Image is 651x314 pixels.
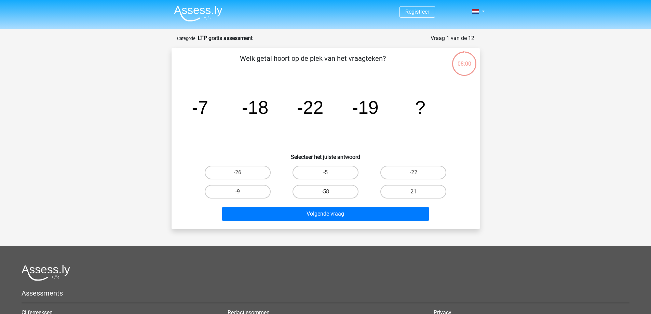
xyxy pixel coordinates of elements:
[293,166,358,179] label: -5
[205,185,271,199] label: -9
[242,97,268,118] tspan: -18
[415,97,425,118] tspan: ?
[352,97,379,118] tspan: -19
[177,36,196,41] small: Categorie:
[380,166,446,179] label: -22
[451,51,477,68] div: 08:00
[182,53,443,74] p: Welk getal hoort op de plek van het vraagteken?
[405,9,429,15] a: Registreer
[182,148,469,160] h6: Selecteer het juiste antwoord
[297,97,323,118] tspan: -22
[222,207,429,221] button: Volgende vraag
[22,289,629,297] h5: Assessments
[293,185,358,199] label: -58
[192,97,208,118] tspan: -7
[198,35,253,41] strong: LTP gratis assessment
[22,265,70,281] img: Assessly logo
[431,34,474,42] div: Vraag 1 van de 12
[380,185,446,199] label: 21
[205,166,271,179] label: -26
[174,5,222,22] img: Assessly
